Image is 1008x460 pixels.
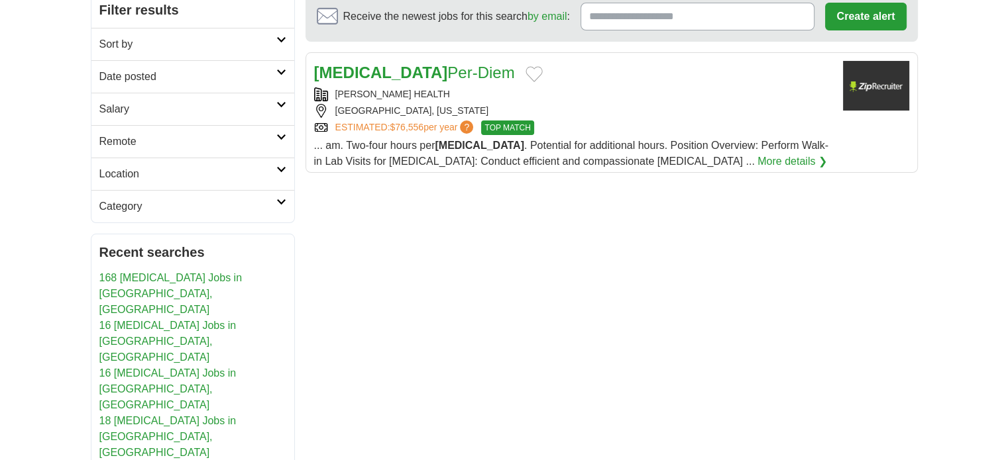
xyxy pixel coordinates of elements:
a: [MEDICAL_DATA]Per-Diem [314,64,515,81]
span: $76,556 [390,122,423,132]
a: 18 [MEDICAL_DATA] Jobs in [GEOGRAPHIC_DATA], [GEOGRAPHIC_DATA] [99,415,237,458]
a: 16 [MEDICAL_DATA] Jobs in [GEOGRAPHIC_DATA], [GEOGRAPHIC_DATA] [99,367,237,410]
h2: Location [99,166,276,182]
a: 16 [MEDICAL_DATA] Jobs in [GEOGRAPHIC_DATA], [GEOGRAPHIC_DATA] [99,320,237,363]
h2: Date posted [99,69,276,85]
a: Location [91,158,294,190]
strong: [MEDICAL_DATA] [435,140,524,151]
a: More details ❯ [757,154,827,169]
img: Company logo [843,61,909,111]
a: 168 [MEDICAL_DATA] Jobs in [GEOGRAPHIC_DATA], [GEOGRAPHIC_DATA] [99,272,243,315]
a: Remote [91,125,294,158]
a: ESTIMATED:$76,556per year? [335,120,476,135]
a: Salary [91,93,294,125]
div: [GEOGRAPHIC_DATA], [US_STATE] [314,104,832,118]
a: Sort by [91,28,294,60]
h2: Category [99,199,276,214]
button: Create alert [825,3,906,30]
span: ? [460,120,473,134]
h2: Sort by [99,36,276,52]
h2: Remote [99,134,276,150]
a: by email [528,11,567,22]
a: Date posted [91,60,294,93]
div: [PERSON_NAME] HEALTH [314,87,832,101]
span: TOP MATCH [481,120,533,135]
h2: Salary [99,101,276,117]
a: Category [91,190,294,222]
span: ... am. Two-four hours per . Potential for additional hours. Position Overview: Perform Walk-in L... [314,140,829,167]
span: Receive the newest jobs for this search : [343,9,570,24]
strong: [MEDICAL_DATA] [314,64,448,81]
button: Add to favorite jobs [526,66,543,82]
h2: Recent searches [99,242,286,262]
